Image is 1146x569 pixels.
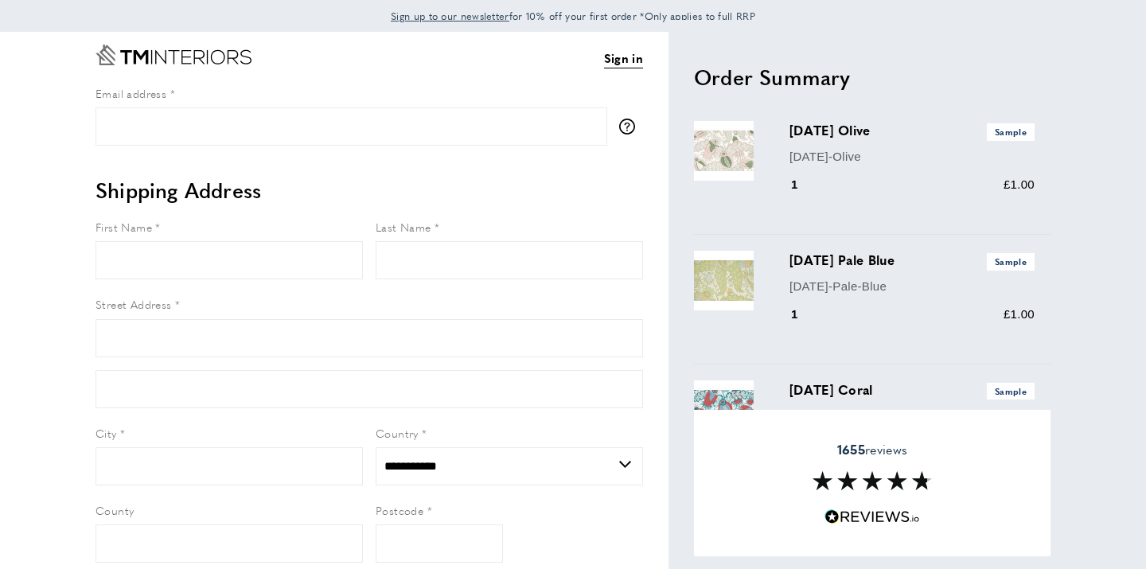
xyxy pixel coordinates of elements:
[837,442,907,458] span: reviews
[789,147,1035,166] p: [DATE]-Olive
[1004,307,1035,321] span: £1.00
[95,296,172,312] span: Street Address
[604,49,643,68] a: Sign in
[987,253,1035,270] span: Sample
[694,63,1050,92] h2: Order Summary
[95,502,134,518] span: County
[824,509,920,524] img: Reviews.io 5 stars
[789,380,1035,399] h3: [DATE] Coral
[619,119,643,134] button: More information
[837,440,865,458] strong: 1655
[391,9,755,23] span: for 10% off your first order *Only applies to full RRP
[694,121,754,181] img: Carnival Olive
[694,251,754,310] img: Carnival Pale Blue
[789,407,1035,426] p: [DATE]-Coral
[789,251,1035,270] h3: [DATE] Pale Blue
[376,425,419,441] span: Country
[813,471,932,490] img: Reviews section
[376,502,423,518] span: Postcode
[95,425,117,441] span: City
[987,383,1035,399] span: Sample
[376,219,431,235] span: Last Name
[391,8,509,24] a: Sign up to our newsletter
[95,85,166,101] span: Email address
[95,176,643,205] h2: Shipping Address
[95,45,251,65] a: Go to Home page
[391,9,509,23] span: Sign up to our newsletter
[694,380,754,440] img: Carnival Coral
[1004,177,1035,191] span: £1.00
[789,277,1035,296] p: [DATE]-Pale-Blue
[95,219,152,235] span: First Name
[789,175,821,194] div: 1
[789,305,821,324] div: 1
[789,121,1035,140] h3: [DATE] Olive
[987,123,1035,140] span: Sample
